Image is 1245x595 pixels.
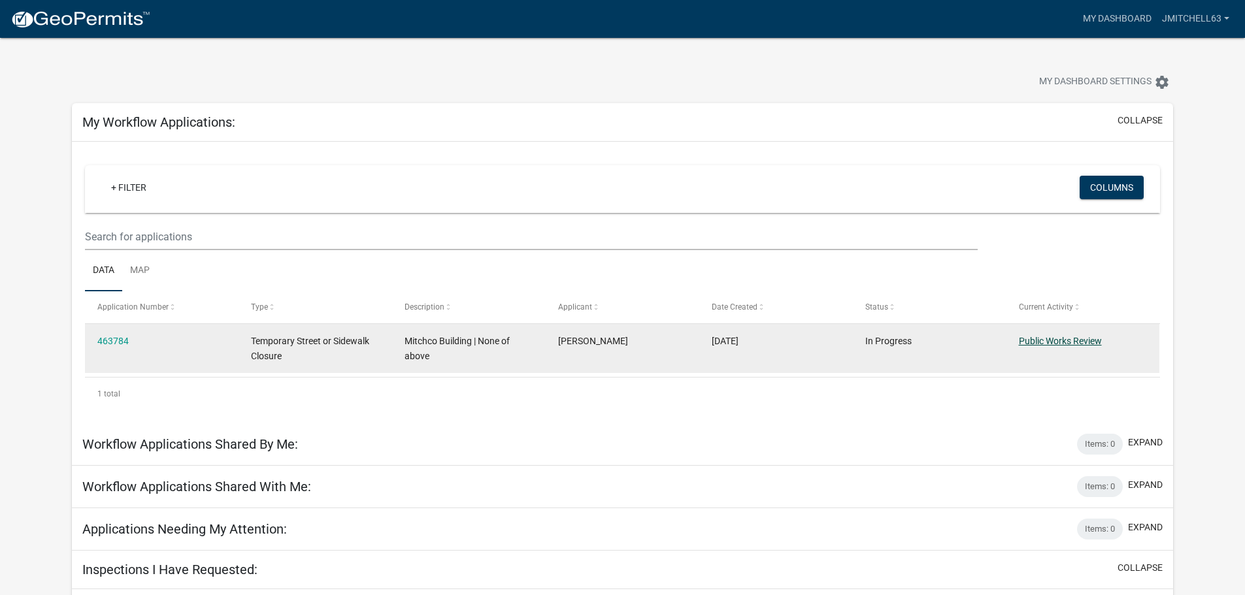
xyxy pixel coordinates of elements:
h5: Inspections I Have Requested: [82,562,257,577]
span: Jim Mitchell [558,336,628,346]
a: Map [122,250,158,292]
h5: Workflow Applications Shared By Me: [82,436,298,452]
datatable-header-cell: Date Created [699,291,853,323]
datatable-header-cell: Description [392,291,546,323]
a: + Filter [101,176,157,199]
span: 08/14/2025 [712,336,739,346]
span: My Dashboard Settings [1039,74,1152,90]
datatable-header-cell: Status [852,291,1006,323]
span: Temporary Street or Sidewalk Closure [251,336,369,361]
input: Search for applications [85,223,977,250]
span: Current Activity [1019,302,1073,312]
button: expand [1128,521,1163,534]
a: Public Works Review [1019,336,1102,346]
datatable-header-cell: Application Number [85,291,239,323]
h5: Applications Needing My Attention: [82,521,287,537]
div: 1 total [85,378,1160,410]
span: Mitchco Building | None of above [405,336,510,361]
h5: My Workflow Applications: [82,114,235,130]
h5: Workflow Applications Shared With Me: [82,479,311,494]
div: Items: 0 [1077,519,1123,539]
datatable-header-cell: Applicant [546,291,699,323]
button: collapse [1118,114,1163,127]
button: expand [1128,436,1163,449]
button: My Dashboard Settingssettings [1029,69,1180,95]
a: My Dashboard [1078,7,1157,31]
span: In Progress [865,336,912,346]
datatable-header-cell: Current Activity [1006,291,1159,323]
button: collapse [1118,561,1163,575]
button: Columns [1080,176,1144,199]
span: Type [251,302,268,312]
button: expand [1128,478,1163,492]
i: settings [1154,74,1170,90]
span: Application Number [97,302,169,312]
a: Data [85,250,122,292]
a: jmitchell63 [1157,7,1235,31]
span: Status [865,302,888,312]
span: Applicant [558,302,592,312]
span: Description [405,302,444,312]
span: Date Created [712,302,757,312]
div: Items: 0 [1077,434,1123,455]
div: Items: 0 [1077,476,1123,497]
a: 463784 [97,336,129,346]
div: collapse [72,142,1173,423]
datatable-header-cell: Type [239,291,392,323]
